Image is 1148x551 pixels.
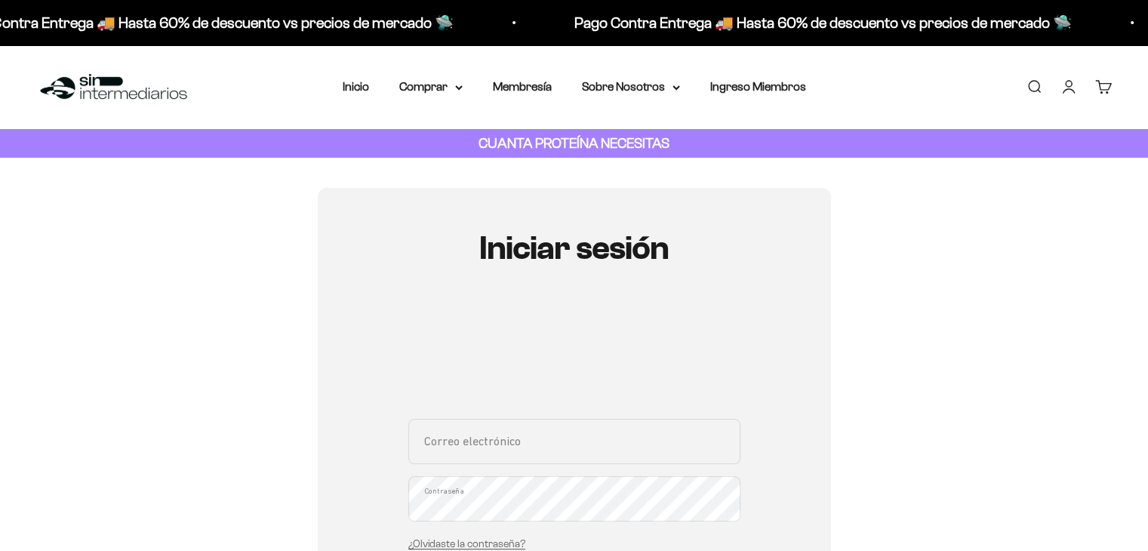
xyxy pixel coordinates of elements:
a: Membresía [493,80,552,93]
h1: Iniciar sesión [408,230,740,266]
a: ¿Olvidaste la contraseña? [408,538,525,549]
a: Ingreso Miembros [710,80,806,93]
summary: Sobre Nosotros [582,77,680,97]
iframe: Social Login Buttons [408,311,740,401]
summary: Comprar [399,77,463,97]
p: Pago Contra Entrega 🚚 Hasta 60% de descuento vs precios de mercado 🛸 [574,11,1072,35]
strong: CUANTA PROTEÍNA NECESITAS [479,135,669,151]
a: Inicio [343,80,369,93]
